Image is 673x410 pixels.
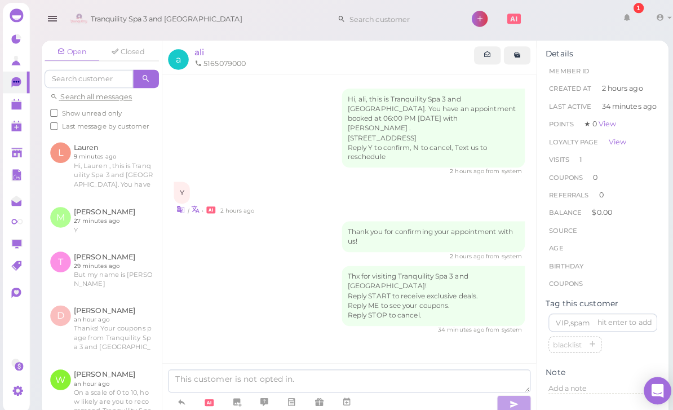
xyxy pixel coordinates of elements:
span: a [166,49,186,69]
span: 2 hours ago [593,82,634,92]
div: Y [171,179,187,201]
div: Hi, ali, this is Tranquility Spa 3 and [GEOGRAPHIC_DATA]. You have an appointment booked at 06:00... [337,87,517,166]
a: Open [44,43,98,60]
li: 0 [538,166,650,184]
li: 1 [538,148,650,166]
span: 09/13/2025 04:49pm [217,204,251,211]
a: ali [192,46,201,57]
span: Member ID [541,66,581,74]
a: Closed [99,43,153,60]
div: • [171,201,517,213]
span: Loyalty page [541,136,590,144]
span: $0.00 [583,205,603,214]
a: View [600,135,617,144]
li: 0 [538,183,650,201]
div: hit enter to add [588,313,642,323]
span: Last message by customer [61,121,147,129]
span: Tranquility Spa 3 and [GEOGRAPHIC_DATA] [90,3,239,34]
span: 09/13/2025 04:49pm [444,249,479,256]
div: Thank you for confirming your appointment with us! [337,218,517,249]
a: Search all messages [50,91,130,100]
li: 5165079000 [189,58,245,68]
span: Referrals [541,188,580,196]
span: 09/13/2025 05:58pm [432,321,479,329]
div: Details [538,49,650,58]
span: age [541,241,555,249]
div: Tag this customer [538,294,650,304]
span: Visits [541,153,561,161]
a: View [590,118,607,126]
div: Open Intercom Messenger [635,372,662,399]
input: VIP,spam [541,309,648,327]
div: 1 [625,3,635,13]
span: ★ 0 [575,118,607,126]
span: Balance [541,206,575,214]
input: Show unread only [50,108,57,115]
span: Coupons [541,276,574,284]
span: Last Active [541,101,583,109]
span: 09/13/2025 04:46pm [444,165,479,173]
span: from system [479,249,515,256]
span: Add a note [541,378,578,387]
input: Last message by customer [50,121,57,128]
span: from system [479,321,515,329]
input: Search customer [340,10,450,28]
i: | [185,204,187,211]
div: Thx for visiting Tranquility Spa 3 and [GEOGRAPHIC_DATA]! Reply START to receive exclusive deals.... [337,262,517,321]
span: 34 minutes ago [593,100,647,110]
span: Created At [541,83,583,91]
span: Points [541,118,565,126]
input: Search customer [44,69,131,87]
span: Show unread only [61,108,120,116]
div: Note [538,363,650,372]
span: Coupons [541,171,574,179]
span: from system [479,165,515,173]
span: Source [541,223,569,231]
span: Birthday [541,258,575,266]
span: blacklist [543,336,575,344]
